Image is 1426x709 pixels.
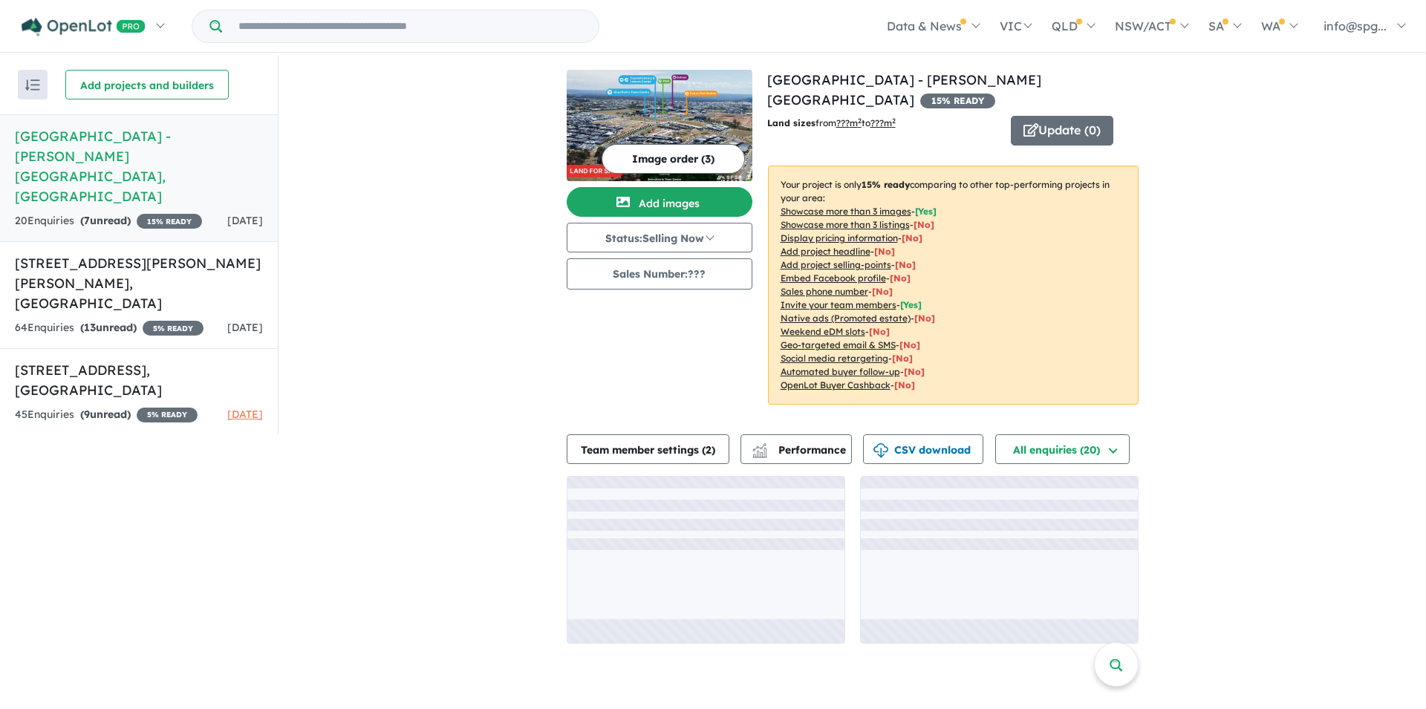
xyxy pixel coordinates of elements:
[143,321,204,336] span: 5 % READY
[890,272,911,284] span: [ No ]
[781,246,870,257] u: Add project headline
[781,313,911,324] u: Native ads (Promoted estate)
[752,443,766,451] img: line-chart.svg
[84,321,96,334] span: 13
[767,117,815,128] b: Land sizes
[869,326,890,337] span: [No]
[15,319,204,337] div: 64 Enquir ies
[781,206,911,217] u: Showcase more than 3 images
[892,117,896,125] sup: 2
[15,212,202,230] div: 20 Enquir ies
[915,206,937,217] span: [ Yes ]
[895,259,916,270] span: [ No ]
[740,434,852,464] button: Performance
[225,10,596,42] input: Try estate name, suburb, builder or developer
[836,117,862,128] u: ??? m
[22,18,146,36] img: Openlot PRO Logo White
[227,321,263,334] span: [DATE]
[752,448,767,457] img: bar-chart.svg
[781,299,896,310] u: Invite your team members
[80,408,131,421] strong: ( unread)
[899,339,920,350] span: [No]
[900,299,922,310] span: [ Yes ]
[781,353,888,364] u: Social media retargeting
[567,258,752,290] button: Sales Number:???
[920,94,995,108] span: 15 % READY
[781,326,865,337] u: Weekend eDM slots
[892,353,913,364] span: [No]
[567,223,752,252] button: Status:Selling Now
[706,443,712,457] span: 2
[15,406,198,424] div: 45 Enquir ies
[137,408,198,422] span: 5 % READY
[15,253,263,313] h5: [STREET_ADDRESS][PERSON_NAME][PERSON_NAME] , [GEOGRAPHIC_DATA]
[914,313,935,324] span: [No]
[781,379,891,391] u: OpenLot Buyer Cashback
[781,339,896,350] u: Geo-targeted email & SMS
[781,259,891,270] u: Add project selling-points
[15,126,263,206] h5: [GEOGRAPHIC_DATA] - [PERSON_NAME][GEOGRAPHIC_DATA] , [GEOGRAPHIC_DATA]
[1324,19,1387,33] span: info@spg...
[767,71,1041,108] a: [GEOGRAPHIC_DATA] - [PERSON_NAME][GEOGRAPHIC_DATA]
[80,214,131,227] strong: ( unread)
[15,360,263,400] h5: [STREET_ADDRESS] , [GEOGRAPHIC_DATA]
[874,246,895,257] span: [ No ]
[567,434,729,464] button: Team member settings (2)
[781,286,868,297] u: Sales phone number
[902,232,922,244] span: [ No ]
[755,443,846,457] span: Performance
[767,116,1000,131] p: from
[914,219,934,230] span: [ No ]
[781,366,900,377] u: Automated buyer follow-up
[227,214,263,227] span: [DATE]
[858,117,862,125] sup: 2
[80,321,137,334] strong: ( unread)
[995,434,1130,464] button: All enquiries (20)
[781,219,910,230] u: Showcase more than 3 listings
[768,166,1139,405] p: Your project is only comparing to other top-performing projects in your area: - - - - - - - - - -...
[602,144,745,174] button: Image order (3)
[862,117,896,128] span: to
[25,79,40,91] img: sort.svg
[137,214,202,229] span: 15 % READY
[873,443,888,458] img: download icon
[862,179,910,190] b: 15 % ready
[84,408,90,421] span: 9
[65,70,229,99] button: Add projects and builders
[1011,116,1113,146] button: Update (0)
[84,214,90,227] span: 7
[227,408,263,421] span: [DATE]
[863,434,983,464] button: CSV download
[870,117,896,128] u: ???m
[894,379,915,391] span: [No]
[567,70,752,181] img: Acacia Place Estate - Catherine Field
[781,232,898,244] u: Display pricing information
[781,272,886,284] u: Embed Facebook profile
[872,286,893,297] span: [ No ]
[904,366,925,377] span: [No]
[567,187,752,217] button: Add images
